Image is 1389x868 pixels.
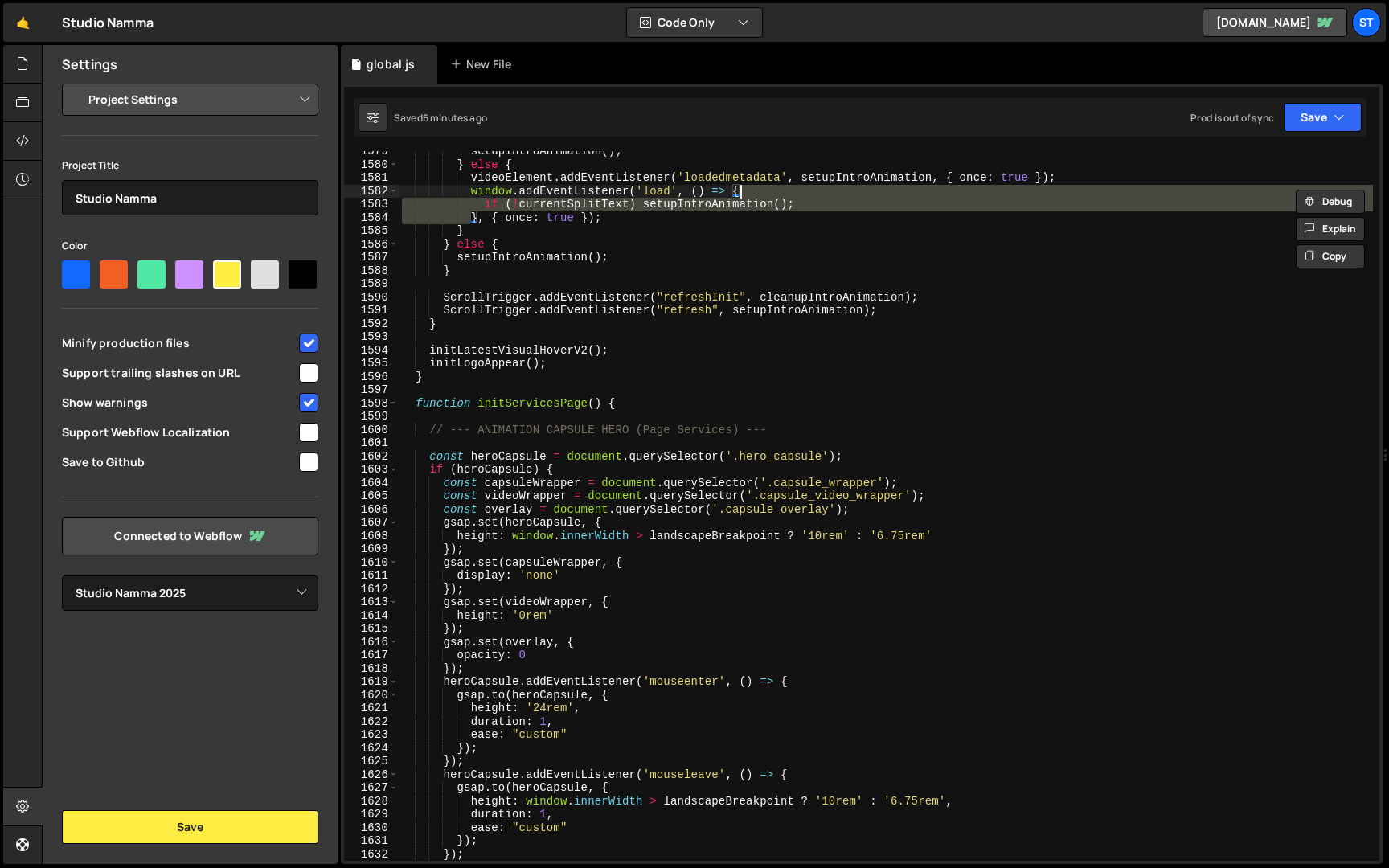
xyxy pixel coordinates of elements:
div: 1595 [344,357,399,371]
div: Studio Namma [62,13,154,32]
span: Minify production files [62,335,297,351]
div: 1591 [344,304,399,317]
a: [DOMAIN_NAME] [1203,8,1347,37]
div: 1609 [344,542,399,556]
div: 1584 [344,211,399,225]
div: 1607 [344,516,399,530]
div: 1629 [344,808,399,821]
button: Code Only [627,8,762,37]
div: 1604 [344,477,399,490]
div: 1624 [344,742,399,755]
button: Copy [1296,244,1365,268]
div: 1611 [344,569,399,583]
label: Project Title [62,158,119,174]
a: 🤙 [3,3,43,42]
div: 1614 [344,609,399,623]
div: 1582 [344,185,399,199]
button: Explain [1296,217,1365,241]
a: St [1352,8,1381,37]
div: 1586 [344,238,399,252]
div: 1580 [344,158,399,172]
button: Save [1284,103,1362,132]
div: 1599 [344,410,399,424]
div: 1602 [344,450,399,464]
div: Saved [394,111,487,125]
div: 1623 [344,728,399,742]
div: 1601 [344,436,399,450]
button: Debug [1296,190,1365,214]
div: global.js [367,56,415,72]
div: 1592 [344,317,399,331]
div: 1615 [344,622,399,636]
span: Support Webflow Localization [62,424,297,440]
div: 1622 [344,715,399,729]
div: 1600 [344,424,399,437]
div: 1587 [344,251,399,264]
div: 1593 [344,330,399,344]
div: 6 minutes ago [423,111,487,125]
div: 1590 [344,291,399,305]
div: 1631 [344,834,399,848]
div: 1617 [344,649,399,662]
div: 1581 [344,171,399,185]
div: 1630 [344,821,399,835]
div: 1583 [344,198,399,211]
span: Show warnings [62,395,297,411]
div: 1605 [344,489,399,503]
div: 1597 [344,383,399,397]
div: New File [450,56,518,72]
div: 1589 [344,277,399,291]
span: Support trailing slashes on URL [62,365,297,381]
button: Save [62,810,318,844]
div: 1618 [344,662,399,676]
a: Connected to Webflow [62,517,318,555]
div: 1596 [344,371,399,384]
div: 1616 [344,636,399,649]
div: 1579 [344,145,399,158]
div: Prod is out of sync [1190,111,1274,125]
div: 1603 [344,463,399,477]
div: 1626 [344,768,399,782]
div: 1588 [344,264,399,278]
div: 1585 [344,224,399,238]
div: 1628 [344,795,399,809]
div: 1627 [344,781,399,795]
div: 1610 [344,556,399,570]
div: 1620 [344,689,399,702]
div: 1632 [344,848,399,862]
span: Save to Github [62,454,297,470]
div: 1594 [344,344,399,358]
div: 1598 [344,397,399,411]
input: Project name [62,180,318,215]
div: 1619 [344,675,399,689]
div: 1625 [344,755,399,768]
div: 1612 [344,583,399,596]
h2: Settings [62,55,117,73]
label: Color [62,238,88,254]
div: 1606 [344,503,399,517]
div: 1613 [344,596,399,609]
div: 1608 [344,530,399,543]
div: 1621 [344,702,399,715]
